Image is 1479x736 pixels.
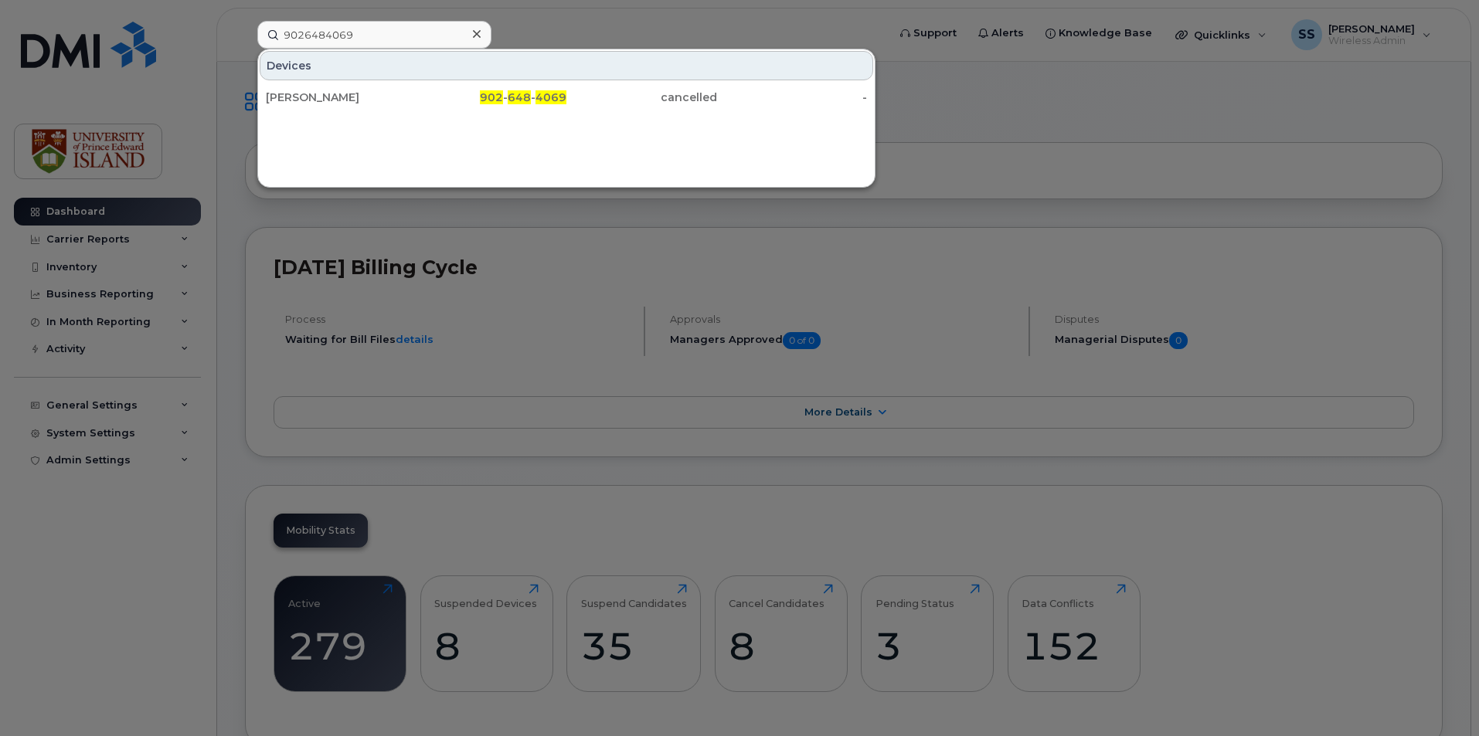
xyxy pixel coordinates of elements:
[260,83,873,111] a: [PERSON_NAME]902-648-4069cancelled-
[266,90,416,105] div: [PERSON_NAME]
[416,90,567,105] div: - -
[508,90,531,104] span: 648
[480,90,503,104] span: 902
[260,51,873,80] div: Devices
[717,90,868,105] div: -
[535,90,566,104] span: 4069
[566,90,717,105] div: cancelled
